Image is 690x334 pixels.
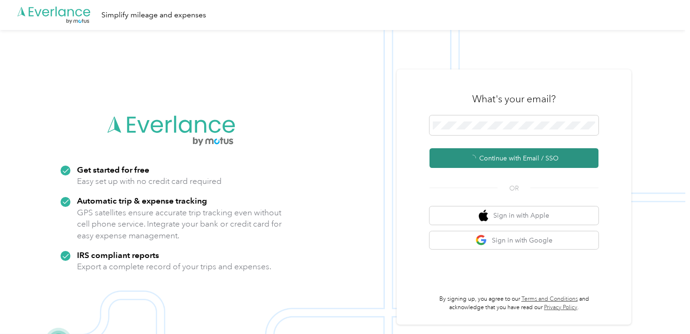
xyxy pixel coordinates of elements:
[521,296,578,303] a: Terms and Conditions
[429,148,598,168] button: Continue with Email / SSO
[544,304,577,311] a: Privacy Policy
[498,183,530,193] span: OR
[479,210,488,221] img: apple logo
[77,196,207,205] strong: Automatic trip & expense tracking
[429,231,598,250] button: google logoSign in with Google
[429,295,598,311] p: By signing up, you agree to our and acknowledge that you have read our .
[77,165,149,175] strong: Get started for free
[77,207,282,242] p: GPS satellites ensure accurate trip tracking even without cell phone service. Integrate your bank...
[472,92,556,106] h3: What's your email?
[77,261,271,273] p: Export a complete record of your trips and expenses.
[429,206,598,225] button: apple logoSign in with Apple
[101,9,206,21] div: Simplify mileage and expenses
[77,175,222,187] p: Easy set up with no credit card required
[475,235,487,246] img: google logo
[77,250,159,260] strong: IRS compliant reports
